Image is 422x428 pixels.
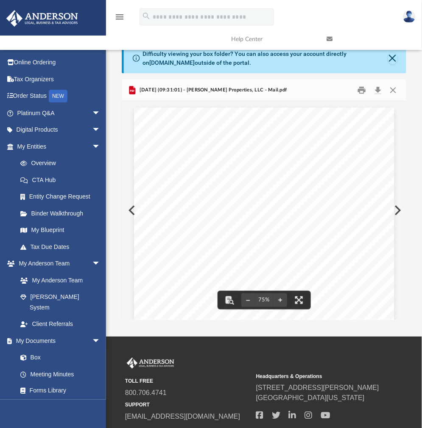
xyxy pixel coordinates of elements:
[12,383,105,400] a: Forms Library
[142,11,151,21] i: search
[92,105,109,122] span: arrow_drop_down
[137,86,287,94] span: [DATE] (09:31:01) - [PERSON_NAME] Properties, LLC - Mail.pdf
[353,83,370,97] button: Print
[225,22,320,56] a: Help Center
[125,389,167,397] a: 800.706.4741
[12,205,113,222] a: Binder Walkthrough
[256,384,379,392] a: [STREET_ADDRESS][PERSON_NAME]
[256,373,381,380] small: Headquarters & Operations
[125,401,250,409] small: SUPPORT
[6,105,113,121] a: Platinum Q&Aarrow_drop_down
[4,10,81,27] img: Anderson Advisors Platinum Portal
[12,171,113,188] a: CTA Hub
[122,199,140,222] button: Previous File
[255,297,274,303] div: Current zoom level
[12,289,109,316] a: [PERSON_NAME] System
[92,332,109,350] span: arrow_drop_down
[125,358,176,369] img: Anderson Advisors Platinum Portal
[12,155,113,172] a: Overview
[403,11,416,23] img: User Pic
[122,79,406,320] div: Preview
[92,255,109,273] span: arrow_drop_down
[6,255,109,272] a: My Anderson Teamarrow_drop_down
[12,188,113,205] a: Entity Change Request
[92,121,109,139] span: arrow_drop_down
[241,291,255,309] button: Zoom out
[388,52,397,64] button: Close
[12,349,105,366] a: Box
[115,16,125,22] a: menu
[370,83,386,97] button: Download
[274,291,287,309] button: Zoom in
[220,291,239,309] button: Toggle findbar
[122,101,406,320] div: File preview
[385,83,400,97] button: Close
[6,54,113,71] a: Online Ordering
[12,399,109,416] a: Notarize
[6,121,113,138] a: Digital Productsarrow_drop_down
[256,395,365,402] a: [GEOGRAPHIC_DATA][US_STATE]
[143,50,388,67] div: Difficulty viewing your box folder? You can also access your account directly on outside of the p...
[150,59,195,66] a: [DOMAIN_NAME]
[6,88,113,105] a: Order StatusNEW
[12,222,109,239] a: My Blueprint
[290,291,308,309] button: Enter fullscreen
[12,238,113,255] a: Tax Due Dates
[125,413,240,420] a: [EMAIL_ADDRESS][DOMAIN_NAME]
[122,101,406,320] div: Document Viewer
[388,199,406,222] button: Next File
[12,316,109,333] a: Client Referrals
[49,90,67,102] div: NEW
[92,138,109,155] span: arrow_drop_down
[12,366,109,383] a: Meeting Minutes
[12,272,105,289] a: My Anderson Team
[6,71,113,88] a: Tax Organizers
[6,138,113,155] a: My Entitiesarrow_drop_down
[6,332,109,349] a: My Documentsarrow_drop_down
[115,12,125,22] i: menu
[125,378,250,385] small: TOLL FREE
